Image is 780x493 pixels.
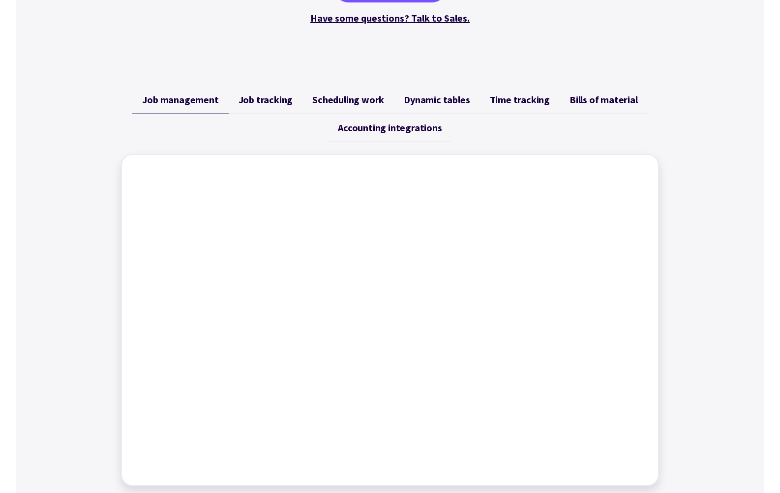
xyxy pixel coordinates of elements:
[132,165,648,475] iframe: Factory - Job Management
[312,94,384,106] span: Scheduling work
[490,94,550,106] span: Time tracking
[570,94,638,106] span: Bills of material
[404,94,470,106] span: Dynamic tables
[310,12,470,24] a: Have some questions? Talk to Sales.
[142,94,218,106] span: Job management
[239,94,293,106] span: Job tracking
[338,122,442,134] span: Accounting integrations
[611,387,780,493] iframe: Chat Widget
